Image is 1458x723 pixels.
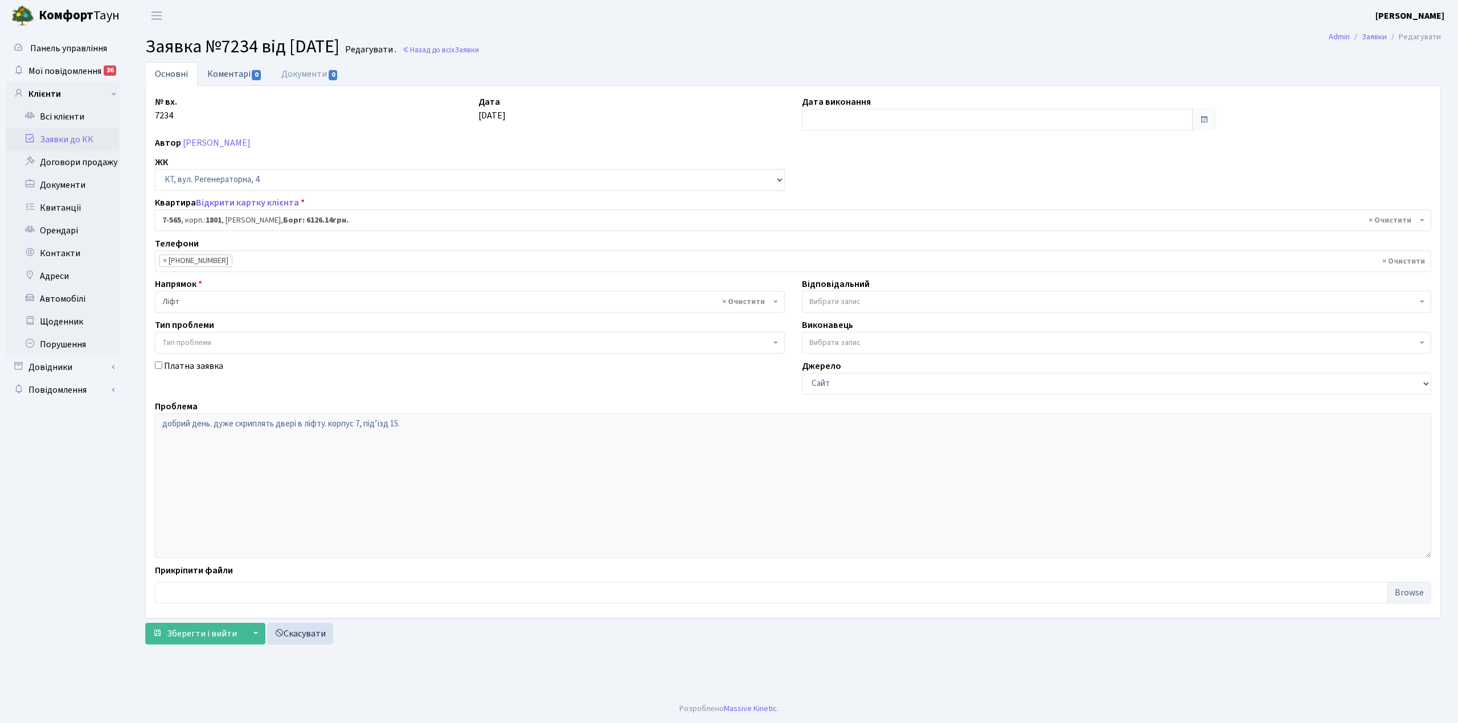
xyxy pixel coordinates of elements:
label: Квартира [155,196,305,209]
span: × [163,255,167,266]
span: Заявки [454,44,479,55]
a: Заявки до КК [6,128,120,151]
span: Видалити всі елементи [1369,215,1411,226]
label: Напрямок [155,277,202,291]
label: Відповідальний [802,277,870,291]
a: Massive Kinetic [724,703,777,714]
label: Дата виконання [802,95,871,109]
a: Адреси [6,265,120,287]
a: Документи [6,174,120,196]
a: Основні [145,62,198,86]
a: Автомобілі [6,287,120,310]
span: <b>7-565</b>, корп.: <b>1801</b>, Дзюба Тетяна Володимирівна, <b>Борг: 6126.14грн.</b> [162,215,1417,226]
label: Тип проблеми [155,318,214,332]
a: [PERSON_NAME] [183,137,251,149]
a: Мої повідомлення36 [6,60,120,83]
b: Борг: 6126.14грн. [283,215,349,226]
li: Редагувати [1387,31,1441,43]
span: Видалити всі елементи [722,296,765,307]
a: Договори продажу [6,151,120,174]
span: Ліфт [162,296,771,307]
a: Всі клієнти [6,105,120,128]
button: Зберегти і вийти [145,623,244,644]
a: Контакти [6,242,120,265]
label: Проблема [155,400,198,413]
div: Розроблено . [679,703,779,715]
li: (097) 947-30-00 [159,254,232,267]
a: Щоденник [6,310,120,333]
a: Повідомлення [6,379,120,401]
span: Заявка №7234 від [DATE] [145,34,339,60]
label: Телефони [155,237,199,250]
div: [DATE] [470,95,793,130]
div: 7234 [146,95,470,130]
b: Комфорт [39,6,93,24]
nav: breadcrumb [1312,25,1458,49]
span: Тип проблеми [162,337,211,348]
label: Виконавець [802,318,853,332]
textarea: добрий день. дуже скриплять двері в ліфту. корпус 7, підʼїзд 15. [155,413,1431,558]
a: Довідники [6,356,120,379]
a: Клієнти [6,83,120,105]
label: Дата [478,95,500,109]
small: Редагувати . [343,44,396,55]
a: Назад до всіхЗаявки [402,44,479,55]
span: Мої повідомлення [28,65,101,77]
b: 7-565 [162,215,181,226]
button: Переключити навігацію [142,6,171,25]
label: ЖК [155,155,168,169]
label: Джерело [802,359,841,373]
span: 0 [329,70,338,80]
span: Вибрати запис [809,337,861,348]
span: Зберегти і вийти [167,627,237,640]
span: Панель управління [30,42,107,55]
a: [PERSON_NAME] [1375,9,1444,23]
a: Відкрити картку клієнта [196,196,299,209]
a: Заявки [1362,31,1387,43]
b: 1801 [206,215,222,226]
a: Коментарі [198,62,272,85]
label: № вх. [155,95,177,109]
span: <b>7-565</b>, корп.: <b>1801</b>, Дзюба Тетяна Володимирівна, <b>Борг: 6126.14грн.</b> [155,209,1431,231]
span: Вибрати запис [809,296,861,307]
label: Автор [155,136,181,150]
span: Видалити всі елементи [1382,256,1425,267]
img: logo.png [11,5,34,27]
label: Платна заявка [164,359,223,373]
a: Орендарі [6,219,120,242]
a: Admin [1329,31,1350,43]
a: Порушення [6,333,120,356]
span: Ліфт [155,291,785,313]
span: 0 [252,70,261,80]
a: Скасувати [267,623,333,644]
a: Панель управління [6,37,120,60]
a: Квитанції [6,196,120,219]
a: Документи [272,62,348,86]
label: Прикріпити файли [155,564,233,577]
div: 36 [104,65,116,76]
span: Таун [39,6,120,26]
b: [PERSON_NAME] [1375,10,1444,22]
